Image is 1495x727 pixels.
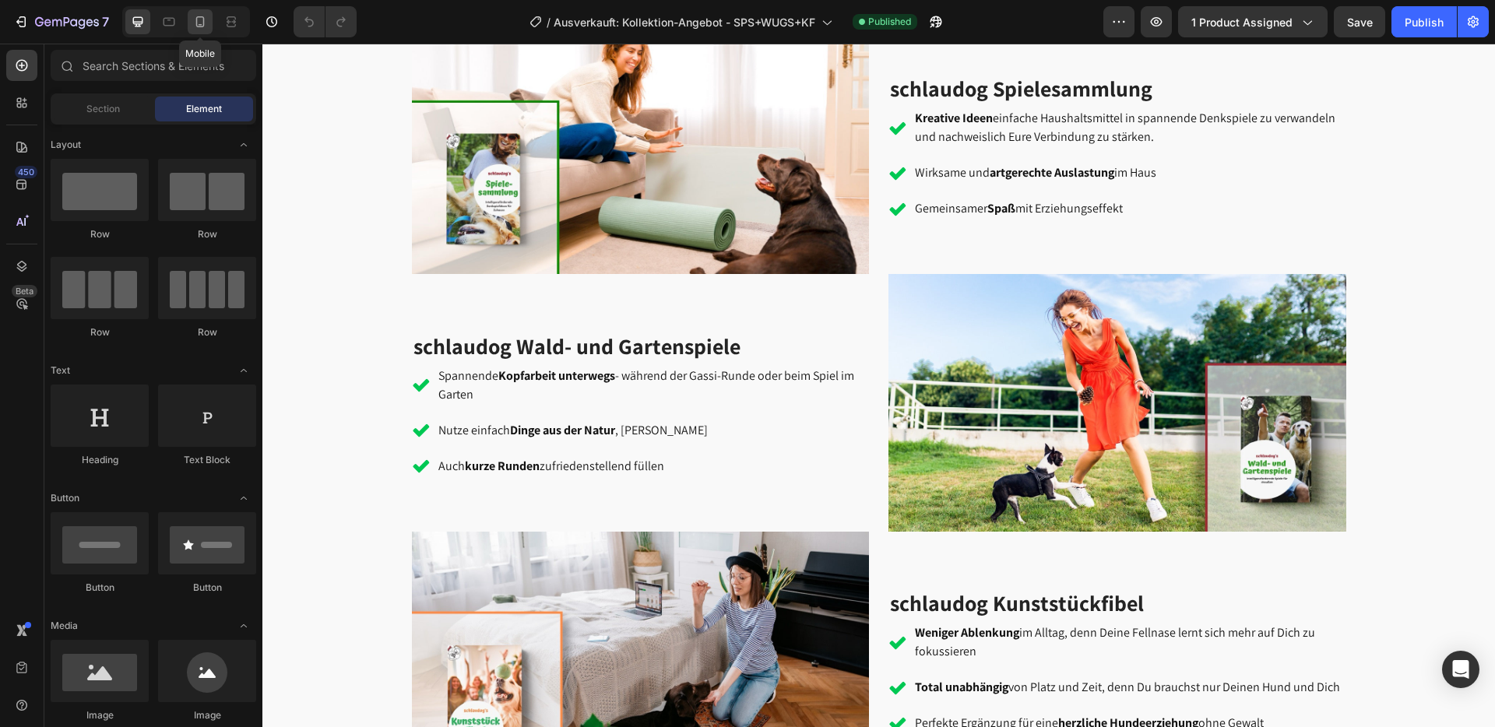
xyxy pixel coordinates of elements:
[626,542,1084,578] h2: schlaudog Kunststückfibel
[51,453,149,467] div: Heading
[6,6,116,37] button: 7
[236,324,353,340] strong: Kopfarbeit unterwegs
[653,634,1082,653] p: von Platz und Zeit, denn Du brauchst nur Deinen Hund und Dich
[231,613,256,638] span: Toggle open
[1178,6,1328,37] button: 1 product assigned
[231,486,256,511] span: Toggle open
[653,581,757,597] strong: Weniger Ablenkung
[653,120,1082,139] p: Wirksame und im Haus
[626,230,1084,487] img: gempages_443019385393644331-ee934e36-a66f-4989-832b-79ab81421045.jpg
[176,413,605,432] p: Auch zufriedenstellend füllen
[51,138,81,152] span: Layout
[202,414,277,430] strong: kurze Runden
[51,491,79,505] span: Button
[653,156,1082,174] p: Gemeinsamer mit Erziehungseffekt
[15,166,37,178] div: 450
[51,50,256,81] input: Search Sections & Elements
[1191,14,1293,30] span: 1 product assigned
[868,15,911,29] span: Published
[231,132,256,157] span: Toggle open
[186,102,222,116] span: Element
[158,453,256,467] div: Text Block
[626,27,1084,63] h2: schlaudog Spielesammlung
[1442,651,1479,688] div: Open Intercom Messenger
[158,581,256,595] div: Button
[248,378,353,395] strong: Dinge aus der Natur
[51,325,149,339] div: Row
[51,581,149,595] div: Button
[653,66,730,83] strong: Kreative Ideen
[1334,6,1385,37] button: Save
[1347,16,1373,29] span: Save
[294,6,357,37] div: Undo/Redo
[51,708,149,722] div: Image
[176,323,605,360] p: Spannende - während der Gassi-Runde oder beim Spiel im Garten
[231,358,256,383] span: Toggle open
[102,12,109,31] p: 7
[158,227,256,241] div: Row
[12,285,37,297] div: Beta
[158,325,256,339] div: Row
[262,44,1495,727] iframe: Design area
[51,363,70,378] span: Text
[176,378,605,396] p: Nutze einfach , [PERSON_NAME]
[158,708,256,722] div: Image
[653,635,746,651] strong: Total unabhängig
[51,619,78,633] span: Media
[727,121,852,137] strong: artgerechte Auslastung
[86,102,120,116] span: Section
[653,65,1082,103] p: einfache Haushaltsmittel in spannende Denkspiele zu verwandeln und nachweislich Eure Verbindung z...
[554,14,815,30] span: Ausverkauft: Kollektion-Angebot - SPS+WUGS+KF
[796,671,936,687] strong: herzliche Hundeerziehung
[653,580,1082,617] p: im Alltag, denn Deine Fellnase lernt sich mehr auf Dich zu fokussieren
[1405,14,1444,30] div: Publish
[51,227,149,241] div: Row
[725,156,753,173] strong: Spaß
[653,670,1082,689] p: Perfekte Ergänzung für eine ohne Gewalt
[149,285,607,321] h2: schlaudog Wald- und Gartenspiele
[547,14,551,30] span: /
[1391,6,1457,37] button: Publish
